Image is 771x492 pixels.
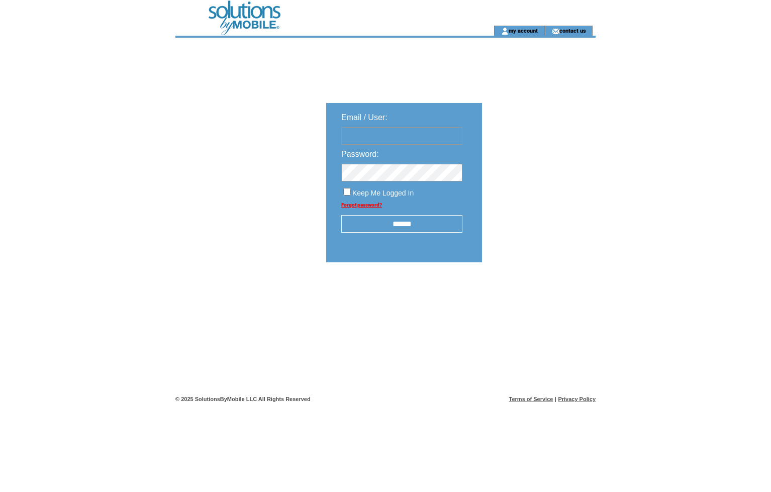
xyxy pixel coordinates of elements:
span: Keep Me Logged In [352,189,414,197]
a: Terms of Service [509,396,553,402]
a: my account [509,27,538,34]
span: Password: [341,150,379,158]
a: contact us [559,27,586,34]
img: account_icon.gif;jsessionid=0B0AB92C6CB590CF68E409874B8CD88B [501,27,509,35]
a: Privacy Policy [558,396,596,402]
span: | [555,396,556,402]
a: Forgot password? [341,202,382,208]
img: transparent.png;jsessionid=0B0AB92C6CB590CF68E409874B8CD88B [511,287,561,300]
img: contact_us_icon.gif;jsessionid=0B0AB92C6CB590CF68E409874B8CD88B [552,27,559,35]
span: Email / User: [341,113,388,122]
span: © 2025 SolutionsByMobile LLC All Rights Reserved [175,396,311,402]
